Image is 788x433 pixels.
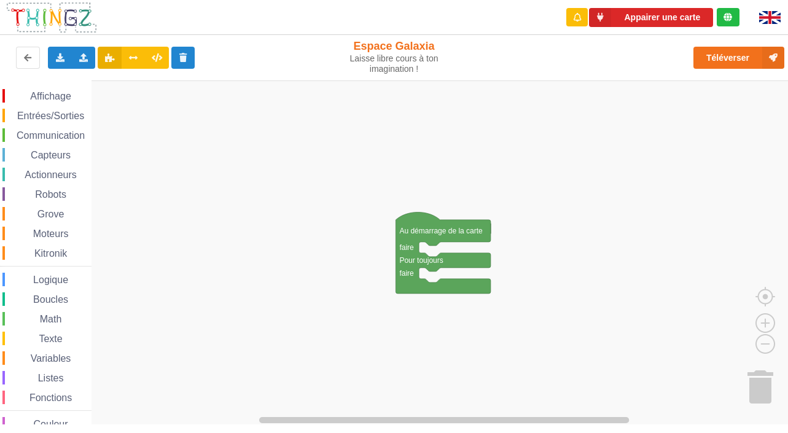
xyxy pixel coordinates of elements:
span: Logique [31,275,70,285]
img: gb.png [759,11,781,24]
span: Capteurs [29,150,72,160]
text: Au démarrage de la carte [399,227,483,235]
text: Pour toujours [399,256,443,265]
img: thingz_logo.png [6,1,98,34]
text: faire [399,243,414,252]
span: Boucles [31,294,70,305]
button: Appairer une carte [589,8,713,27]
button: Téléverser [693,47,784,69]
span: Variables [29,353,73,364]
span: Texte [37,334,64,344]
span: Couleur [32,419,70,429]
span: Entrées/Sorties [15,111,86,121]
span: Robots [33,189,68,200]
span: Moteurs [31,228,71,239]
span: Fonctions [28,392,74,403]
span: Communication [15,130,87,141]
div: Laisse libre cours à ton imagination ! [328,53,461,74]
span: Kitronik [33,248,69,259]
text: faire [399,269,414,278]
span: Grove [36,209,66,219]
span: Actionneurs [23,170,79,180]
div: Espace Galaxia [328,39,461,74]
span: Math [38,314,64,324]
div: Tu es connecté au serveur de création de Thingz [717,8,739,26]
span: Listes [36,373,66,383]
span: Affichage [28,91,72,101]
